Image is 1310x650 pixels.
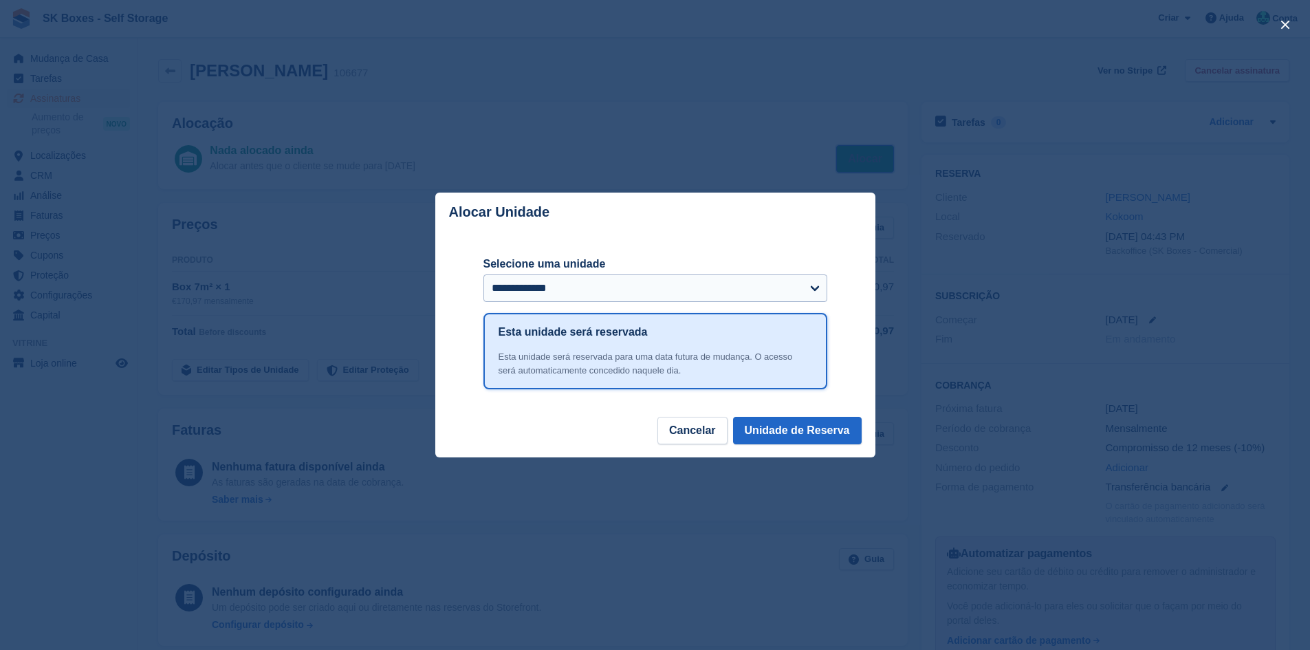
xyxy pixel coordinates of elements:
[733,417,862,444] button: Unidade de Reserva
[483,256,827,272] label: Selecione uma unidade
[499,324,648,340] h1: Esta unidade será reservada
[657,417,728,444] button: Cancelar
[1274,14,1296,36] button: close
[449,204,550,220] p: Alocar Unidade
[499,350,812,377] div: Esta unidade será reservada para uma data futura de mudança. O acesso será automaticamente conced...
